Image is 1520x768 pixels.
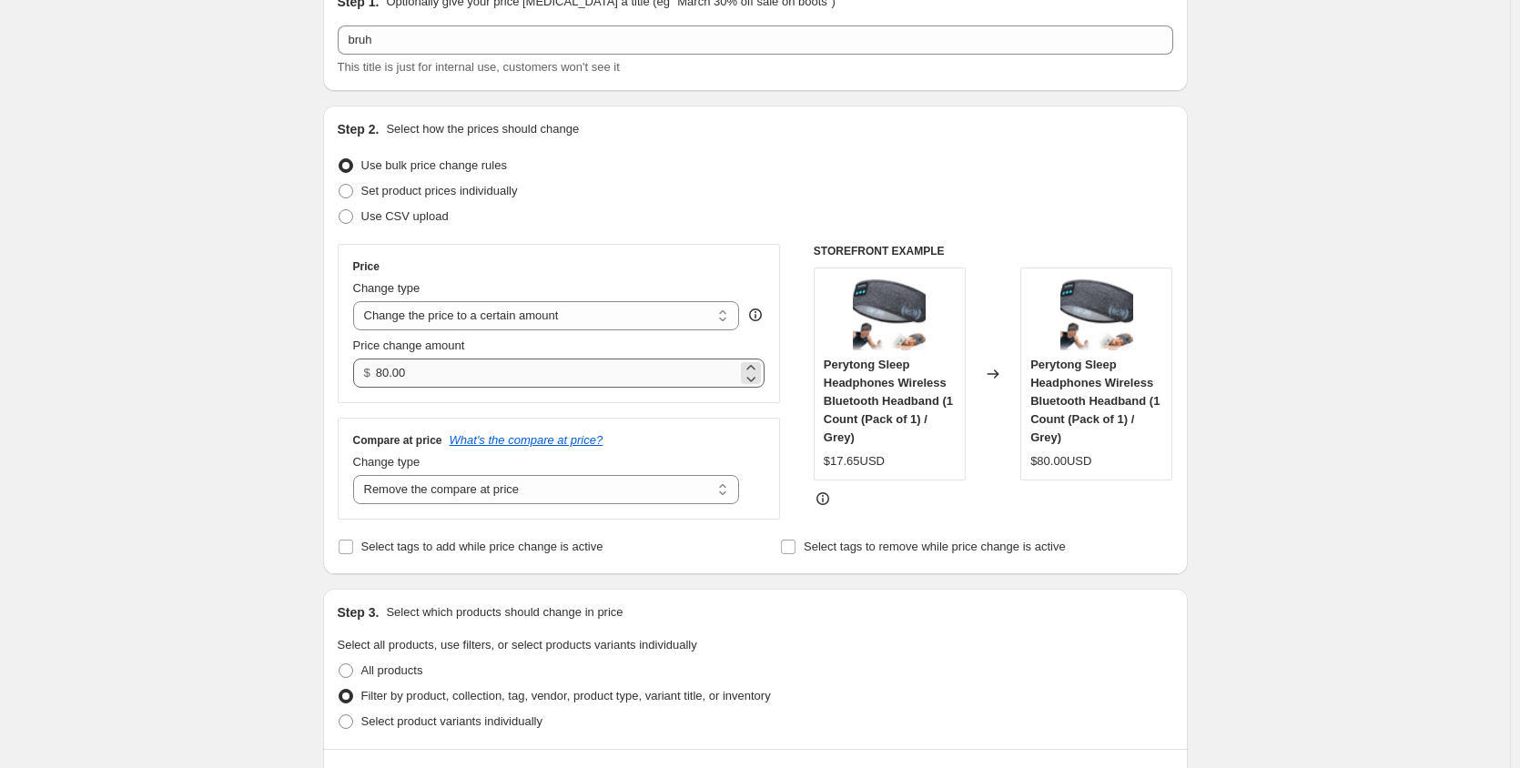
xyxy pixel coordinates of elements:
p: Select how the prices should change [386,120,579,138]
span: Use bulk price change rules [361,158,507,172]
span: All products [361,663,423,677]
span: $ [364,366,370,379]
span: Change type [353,281,421,295]
h6: STOREFRONT EXAMPLE [814,244,1173,258]
span: Select all products, use filters, or select products variants individually [338,638,697,652]
span: Select tags to remove while price change is active [804,540,1066,553]
p: Select which products should change in price [386,603,623,621]
span: This title is just for internal use, customers won't see it [338,60,620,74]
span: Select product variants individually [361,714,542,728]
input: 80.00 [376,359,737,388]
h3: Compare at price [353,433,442,448]
span: Filter by product, collection, tag, vendor, product type, variant title, or inventory [361,689,771,702]
img: 816WPXEbC9L_80x.jpg [853,278,926,350]
div: help [746,306,765,324]
img: 816WPXEbC9L_80x.jpg [1060,278,1133,350]
h3: Price [353,259,380,274]
span: Perytong Sleep Headphones Wireless Bluetooth Headband (1 Count (Pack of 1) / Grey) [824,358,953,444]
h2: Step 2. [338,120,380,138]
span: $17.65USD [824,454,885,468]
span: Price change amount [353,339,465,352]
span: Use CSV upload [361,209,449,223]
span: Set product prices individually [361,184,518,197]
h2: Step 3. [338,603,380,621]
button: What's the compare at price? [450,433,603,447]
span: Change type [353,455,421,469]
span: Select tags to add while price change is active [361,540,603,553]
input: 30% off holiday sale [338,25,1173,55]
span: $80.00USD [1030,454,1091,468]
span: Perytong Sleep Headphones Wireless Bluetooth Headband (1 Count (Pack of 1) / Grey) [1030,358,1160,444]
